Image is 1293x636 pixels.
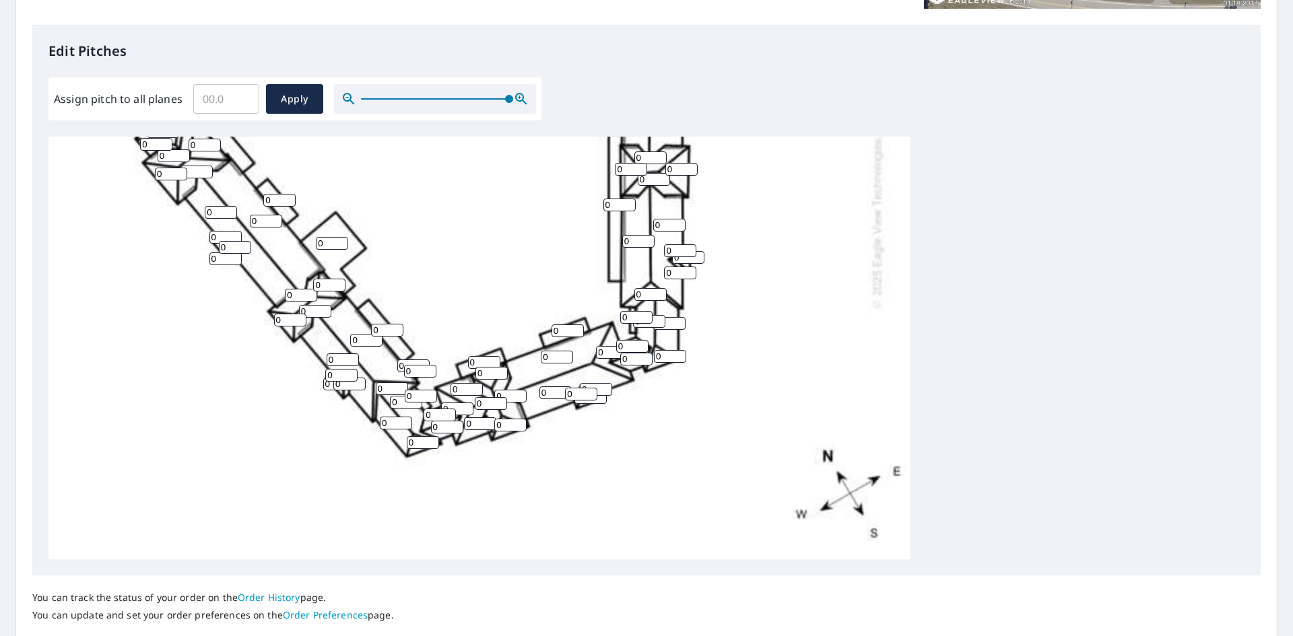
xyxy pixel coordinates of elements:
[266,84,323,114] button: Apply
[283,608,368,621] a: Order Preferences
[32,609,394,621] p: You can update and set your order preferences on the page.
[277,91,312,108] span: Apply
[193,80,259,118] input: 00.0
[54,91,183,107] label: Assign pitch to all planes
[48,41,1245,61] p: Edit Pitches
[32,592,394,604] p: You can track the status of your order on the page.
[238,591,300,604] a: Order History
